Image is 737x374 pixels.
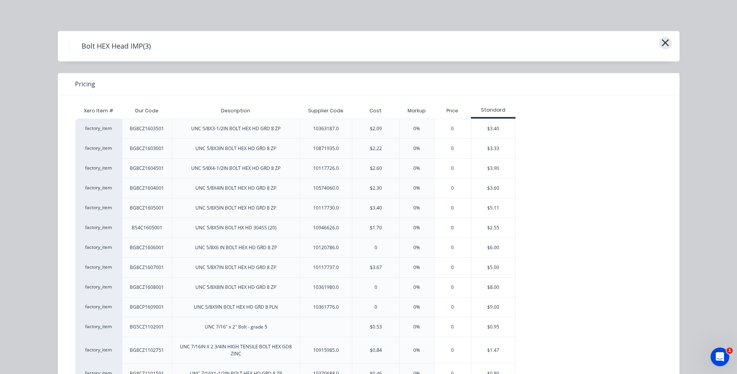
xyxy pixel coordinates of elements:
div: BG5CZ1102001 [130,323,164,330]
div: UNC 5/8X6 IN BOLT HEX HD GRD 8 ZP [195,244,277,251]
div: 0 [434,218,471,238]
div: 10361776.0 [313,304,339,311]
div: $3.67 [370,264,382,271]
div: Our Code [129,101,165,121]
div: 0 [375,244,377,251]
div: $1.70 [370,224,382,231]
div: 0% [413,284,420,291]
div: UNC 5/8X5IN BOLT HX HD 304SS (20) [195,224,277,231]
div: 0 [434,139,471,158]
div: BG8CZ1604001 [130,185,164,192]
div: $5.00 [471,258,515,277]
div: factory_item [75,178,122,198]
div: BG8CZ1604501 [130,165,164,172]
div: $9.00 [471,297,515,317]
div: factory_item [75,317,122,337]
div: BS4C1605001 [132,224,162,231]
div: Xero Item # [75,103,122,119]
div: 0% [413,165,420,172]
div: 0 [434,159,471,178]
div: $0.84 [370,347,382,354]
div: factory_item [75,337,122,364]
div: 10871935.0 [313,145,339,152]
div: UNC 5/8X3IN BOLT HEX HD GRD 8 ZP [195,145,276,152]
div: BG8CZ1607001 [130,264,164,271]
div: factory_item [75,119,122,138]
div: $3.33 [471,139,515,158]
div: 10117726.0 [313,165,339,172]
div: $3.60 [471,178,515,198]
div: 10574060.0 [313,185,339,192]
div: factory_item [75,257,122,277]
div: 0 [434,337,471,364]
div: Description [215,101,256,121]
div: UNC 5/8X3-1/2IN BOLT HEX HD GRD 8 ZP [191,125,281,132]
div: 0% [413,224,420,231]
div: Markup [399,103,434,119]
div: 0 [434,119,471,138]
div: BG8CZ1102751 [130,347,164,354]
div: 10120786.0 [313,244,339,251]
div: 0% [413,347,420,354]
div: BG8CZ1605001 [130,204,164,211]
div: 10946626.0 [313,224,339,231]
div: $2.30 [370,185,382,192]
div: $2.60 [370,165,382,172]
div: $6.00 [471,238,515,257]
div: 0 [434,278,471,297]
span: 1 [727,348,733,354]
div: BG8CZ1603501 [130,125,164,132]
div: 0% [413,304,420,311]
div: 0% [413,244,420,251]
div: UNC 5/8X9IN BOLT HEX HD GRD 8 PLN [194,304,278,311]
div: $3.90 [471,159,515,178]
div: BG8CZ1603001 [130,145,164,152]
div: factory_item [75,277,122,297]
div: 0% [413,185,420,192]
div: Price [434,103,471,119]
div: $0.53 [370,323,382,330]
div: Supplier Code [302,101,350,121]
div: Standard [471,107,516,114]
div: 10117730.0 [313,204,339,211]
div: 0 [375,304,377,311]
div: 0 [434,178,471,198]
div: 0% [413,204,420,211]
div: 10363187.0 [313,125,339,132]
div: 10361980.0 [313,284,339,291]
div: factory_item [75,158,122,178]
div: factory_item [75,198,122,218]
div: $3.40 [370,204,382,211]
div: 0 [434,317,471,337]
div: UNC 5/8X5IN BOLT HEX HD GRD 8 ZP [195,204,276,211]
div: 0 [434,258,471,277]
div: factory_item [75,138,122,158]
div: 10117737.0 [313,264,339,271]
div: UNC 5/8X4-1/2IN BOLT HEX HD GRD 8 ZP [191,165,281,172]
div: $8.00 [471,278,515,297]
div: BG8CZ1606001 [130,244,164,251]
span: Pricing [75,79,95,89]
div: 0% [413,125,420,132]
div: 0% [413,145,420,152]
div: $0.95 [471,317,515,337]
div: factory_item [75,238,122,257]
div: BG8CZ1608001 [130,284,164,291]
div: $5.11 [471,198,515,218]
div: $1.47 [471,337,515,364]
iframe: Intercom live chat [711,348,729,366]
div: factory_item [75,297,122,317]
div: 0 [375,284,377,291]
div: 0% [413,264,420,271]
div: UNC 7/16IN X 2 3/4IN HIGH TENSILE BOLT HEX GD8 ZINC [178,343,294,357]
div: UNC 7/16" x 2" Bolt - grade 5 [205,323,267,330]
div: factory_item [75,218,122,238]
div: $2.09 [370,125,382,132]
div: 0% [413,323,420,330]
div: 0 [434,198,471,218]
div: UNC 5/8X4IN BOLT HEX HD GRD 8 ZP [195,185,276,192]
div: Cost [352,103,399,119]
div: UNC 5/8X8IN BOLT HEX HD GRD 8 ZP [195,284,276,291]
div: $3.40 [471,119,515,138]
div: $2.55 [471,218,515,238]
